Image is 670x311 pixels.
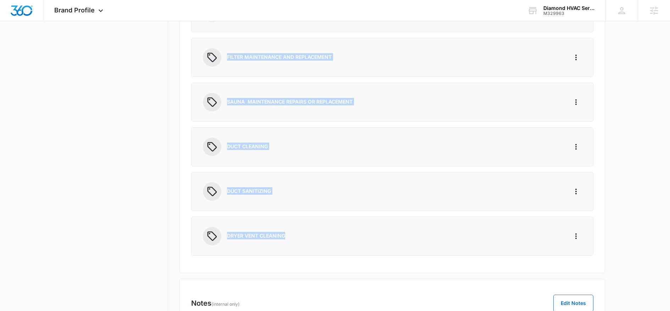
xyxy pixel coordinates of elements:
span: Brand Profile [54,6,95,14]
div: account id [543,11,595,16]
button: More [570,96,582,108]
button: More [570,186,582,197]
div: account name [543,5,595,11]
p: SAUNA MAINTENANCE REPAIRS OR REPLACEMENT [227,98,559,105]
span: (internal only) [211,301,240,307]
button: More [570,141,582,152]
p: DRYER VENT CLEANING [227,232,559,239]
button: More [570,231,582,242]
h3: Notes [191,298,240,309]
button: More [570,52,582,63]
p: DUCT CLEANING [227,143,559,150]
p: DUCT SANITIZING [227,187,559,195]
p: FILTER MAINTENANCE AND REPLACEMENT [227,53,559,61]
